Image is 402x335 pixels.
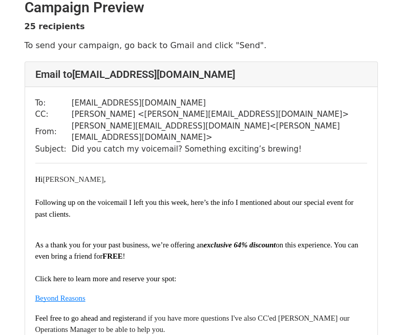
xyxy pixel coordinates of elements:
td: Subject: [35,143,72,155]
strong: 25 recipients [25,22,85,31]
h4: Email to [EMAIL_ADDRESS][DOMAIN_NAME] [35,68,367,80]
span: As a thank you for your past business, we’re offering an [35,241,204,249]
td: [PERSON_NAME][EMAIL_ADDRESS][DOMAIN_NAME] < [PERSON_NAME][EMAIL_ADDRESS][DOMAIN_NAME] > [72,120,367,143]
font: Hi [35,175,43,183]
font: , [104,175,106,183]
font: [PERSON_NAME] [35,175,106,183]
span: Feel free to go ahead and register [35,314,135,322]
td: CC: [35,109,72,120]
td: From: [35,120,72,143]
td: [PERSON_NAME] < [PERSON_NAME][EMAIL_ADDRESS][DOMAIN_NAME] > [72,109,367,120]
td: Did you catch my voicemail? Something exciting’s brewing! [72,143,367,155]
td: [EMAIL_ADDRESS][DOMAIN_NAME] [72,97,367,109]
a: Beyond Reasons [35,293,86,303]
span: and if you have more questions I've also CC'ed [PERSON_NAME] our Operations Manager to be able to... [35,314,352,334]
span: exclusive 64% discount [204,241,276,249]
span: Beyond Reasons [35,294,86,302]
td: To: [35,97,72,109]
span: Click here to learn more and reserve your spot: [35,275,177,283]
p: To send your campaign, go back to Gmail and click "Send". [25,40,378,51]
span: Following up on the voicemail I left you this week, here’s the info I mentioned about our special... [35,198,356,218]
iframe: Chat Widget [351,286,402,335]
b: FREE [102,252,122,260]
